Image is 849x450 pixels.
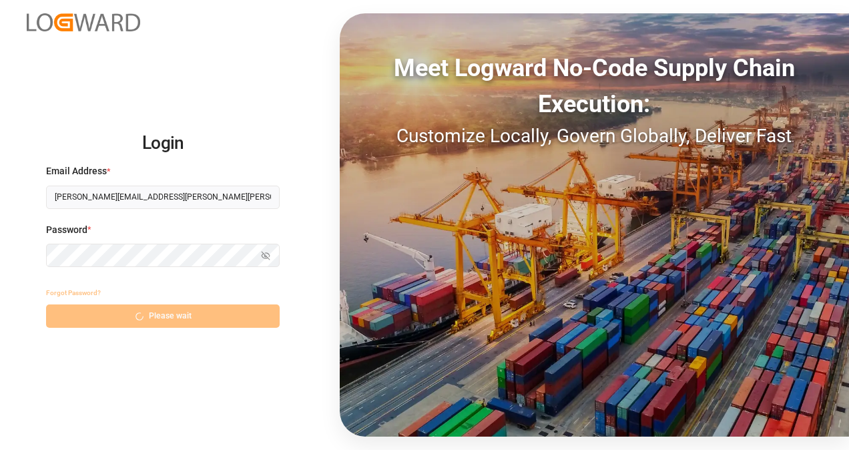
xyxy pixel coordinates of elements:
[340,50,849,122] div: Meet Logward No-Code Supply Chain Execution:
[46,164,107,178] span: Email Address
[340,122,849,150] div: Customize Locally, Govern Globally, Deliver Fast
[46,223,87,237] span: Password
[46,186,280,209] input: Enter your email
[46,122,280,165] h2: Login
[27,13,140,31] img: Logward_new_orange.png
